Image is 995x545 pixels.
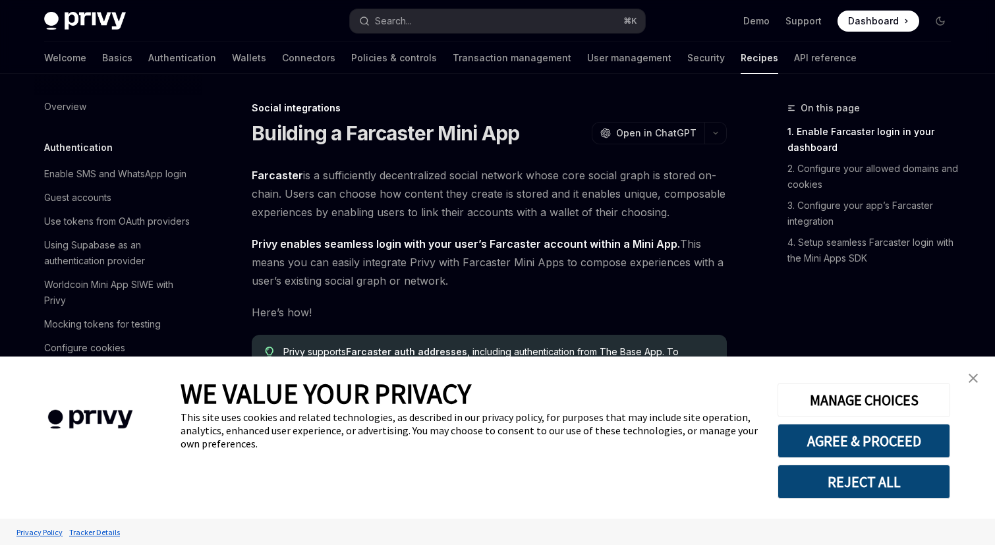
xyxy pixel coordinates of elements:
[44,99,86,115] div: Overview
[102,42,132,74] a: Basics
[44,277,194,308] div: Worldcoin Mini App SIWE with Privy
[351,42,437,74] a: Policies & controls
[623,16,637,26] span: ⌘ K
[252,169,303,183] a: Farcaster
[34,336,202,360] a: Configure cookies
[252,237,680,250] strong: Privy enables seamless login with your user’s Farcaster account within a Mini App.
[34,186,202,210] a: Guest accounts
[787,121,961,158] a: 1. Enable Farcaster login in your dashboard
[44,237,194,269] div: Using Supabase as an authentication provider
[34,95,202,119] a: Overview
[44,42,86,74] a: Welcome
[252,101,727,115] div: Social integrations
[44,166,186,182] div: Enable SMS and WhatsApp login
[785,14,822,28] a: Support
[34,233,202,273] a: Using Supabase as an authentication provider
[44,340,125,356] div: Configure cookies
[252,235,727,290] span: This means you can easily integrate Privy with Farcaster Mini Apps to compose experiences with a ...
[453,42,571,74] a: Transaction management
[282,42,335,74] a: Connectors
[252,303,727,322] span: Here’s how!
[44,140,113,156] h5: Authentication
[687,42,725,74] a: Security
[20,391,161,448] img: company logo
[181,376,471,411] span: WE VALUE YOUR PRIVACY
[778,383,950,417] button: MANAGE CHOICES
[44,190,111,206] div: Guest accounts
[66,521,123,544] a: Tracker Details
[375,13,412,29] div: Search...
[838,11,919,32] a: Dashboard
[778,465,950,499] button: REJECT ALL
[232,42,266,74] a: Wallets
[283,345,714,386] span: Privy supports , including authentication from The Base App. To authenticate a user, pass a Sign-...
[960,365,986,391] a: close banner
[34,312,202,336] a: Mocking tokens for testing
[252,121,519,145] h1: Building a Farcaster Mini App
[616,127,696,140] span: Open in ChatGPT
[44,316,161,332] div: Mocking tokens for testing
[794,42,857,74] a: API reference
[34,210,202,233] a: Use tokens from OAuth providers
[969,374,978,383] img: close banner
[181,411,758,450] div: This site uses cookies and related technologies, as described in our privacy policy, for purposes...
[787,195,961,232] a: 3. Configure your app’s Farcaster integration
[741,42,778,74] a: Recipes
[265,347,274,359] svg: Tip
[44,12,126,30] img: dark logo
[592,122,704,144] button: Open in ChatGPT
[743,14,770,28] a: Demo
[787,158,961,195] a: 2. Configure your allowed domains and cookies
[252,166,727,221] span: is a sufficiently decentralized social network whose core social graph is stored on-chain. Users ...
[34,162,202,186] a: Enable SMS and WhatsApp login
[44,214,190,229] div: Use tokens from OAuth providers
[148,42,216,74] a: Authentication
[801,100,860,116] span: On this page
[778,424,950,458] button: AGREE & PROCEED
[930,11,951,32] button: Toggle dark mode
[787,232,961,269] a: 4. Setup seamless Farcaster login with the Mini Apps SDK
[350,9,645,33] button: Open search
[346,346,467,358] a: Farcaster auth addresses
[34,273,202,312] a: Worldcoin Mini App SIWE with Privy
[13,521,66,544] a: Privacy Policy
[848,14,899,28] span: Dashboard
[587,42,671,74] a: User management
